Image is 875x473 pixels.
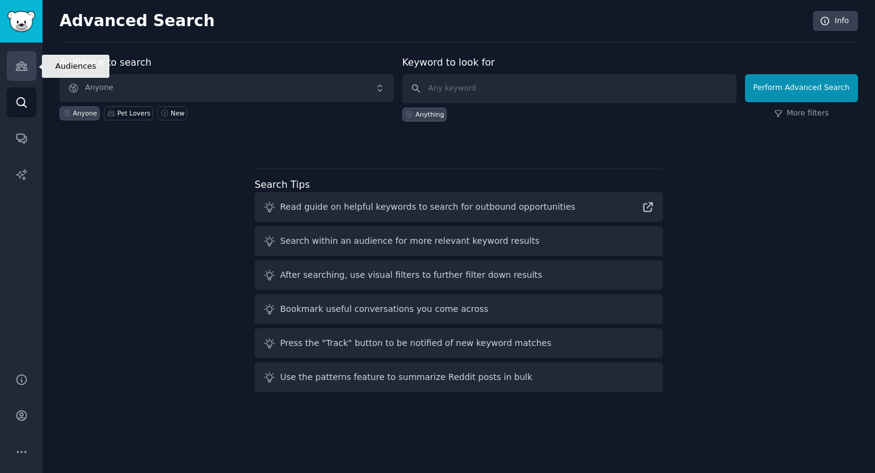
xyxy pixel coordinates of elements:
div: Read guide on helpful keywords to search for outbound opportunities [280,201,575,213]
label: Audience to search [60,57,151,68]
img: GummySearch logo [7,11,35,32]
a: Info [813,11,858,32]
a: More filters [774,108,829,119]
div: Anything [416,110,444,119]
div: Search within an audience for more relevant keyword results [280,235,540,247]
div: Anyone [73,109,97,117]
div: Pet Lovers [117,109,150,117]
div: New [171,109,185,117]
div: After searching, use visual filters to further filter down results [280,269,542,281]
button: Perform Advanced Search [745,74,858,102]
h2: Advanced Search [60,12,806,31]
label: Keyword to look for [402,57,495,68]
div: Use the patterns feature to summarize Reddit posts in bulk [280,371,532,384]
input: Any keyword [402,74,736,103]
div: Bookmark useful conversations you come across [280,303,489,316]
div: Press the "Track" button to be notified of new keyword matches [280,337,551,350]
button: Anyone [60,74,394,102]
label: Search Tips [255,179,310,190]
a: New [157,106,187,120]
